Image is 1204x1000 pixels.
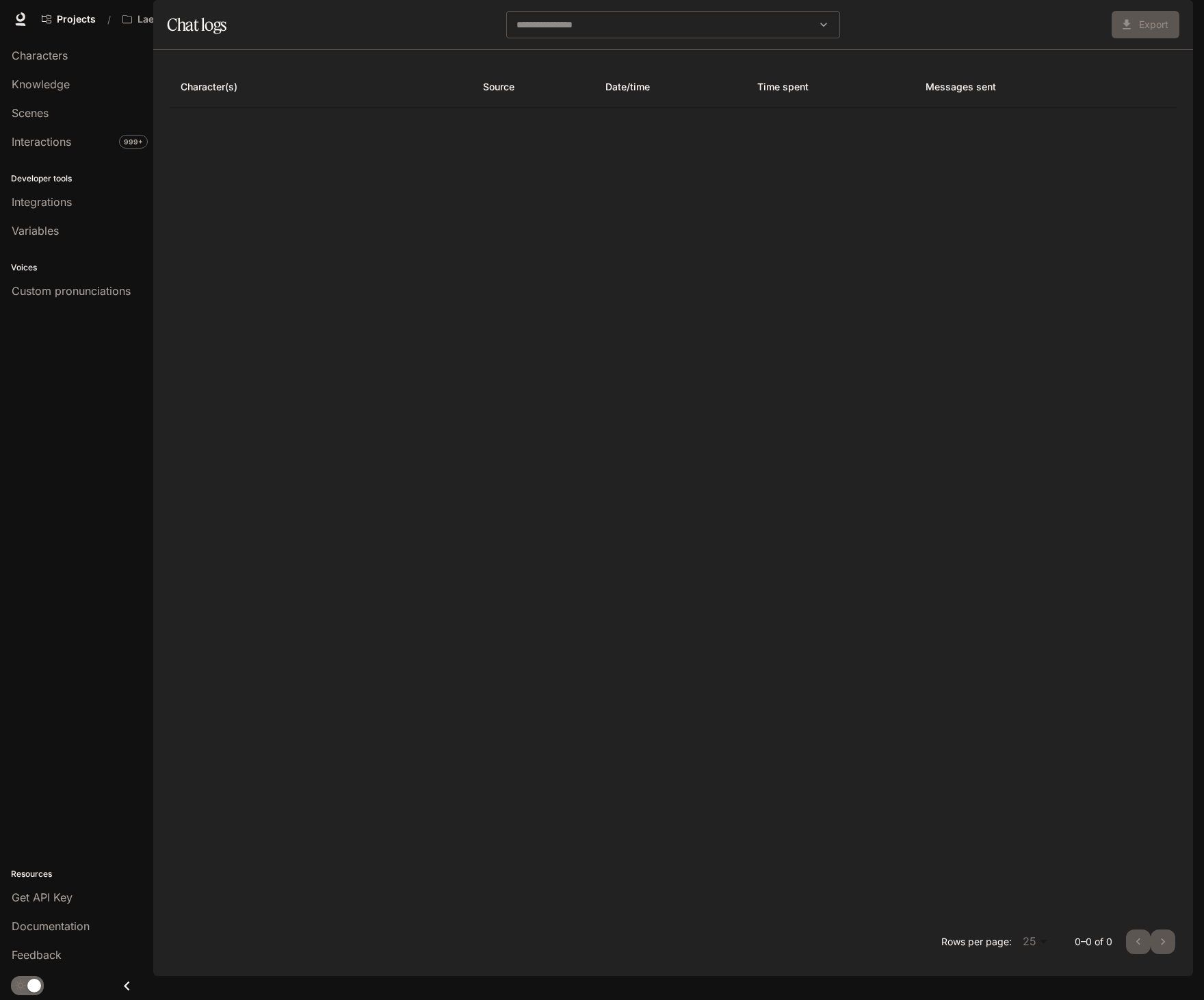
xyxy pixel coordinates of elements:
[941,935,1012,949] p: Rows per page:
[102,12,116,27] div: /
[1075,935,1112,949] p: 0–0 of 0
[746,66,915,107] th: Time spent
[170,66,1177,107] table: Chat logs
[1017,931,1053,953] div: 25
[36,5,102,33] a: Go to projects
[814,15,833,34] button: Open
[1112,16,1179,30] span: Coming soon
[138,14,172,25] p: Laerdal
[170,66,472,107] th: Character(s)
[472,66,594,107] th: Source
[116,5,194,33] button: Open workspace menu
[57,14,96,25] span: Projects
[915,66,1127,107] th: Messages sent
[594,66,747,107] th: Date/time
[167,11,226,38] h1: Chat logs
